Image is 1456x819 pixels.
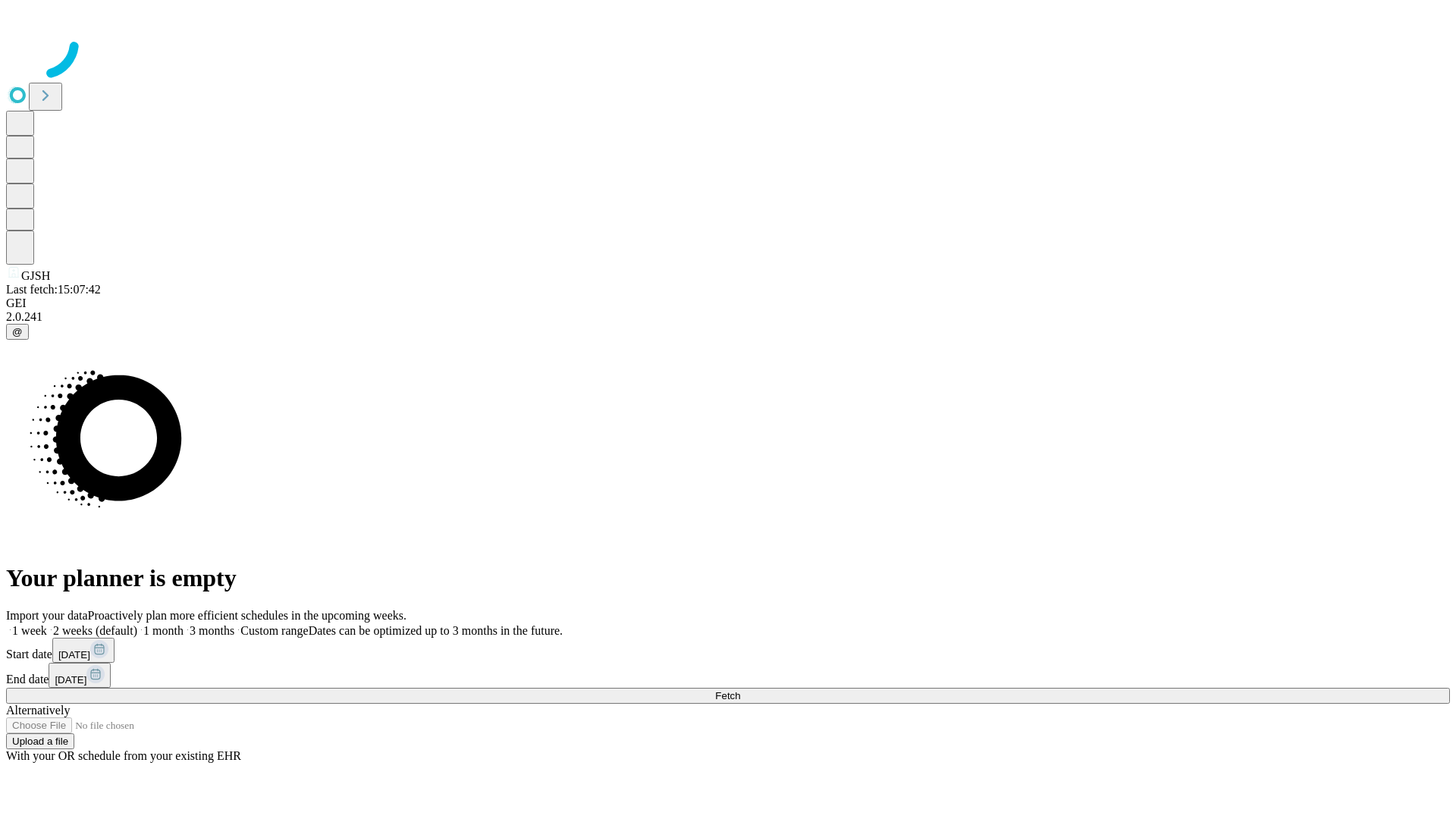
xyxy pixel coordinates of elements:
[6,638,1450,663] div: Start date
[88,609,406,622] span: Proactively plan more efficient schedules in the upcoming weeks.
[6,749,241,762] span: With your OR schedule from your existing EHR
[52,638,115,663] button: [DATE]
[49,663,111,688] button: [DATE]
[715,690,740,701] span: Fetch
[6,688,1450,704] button: Fetch
[12,326,23,337] span: @
[12,624,47,637] span: 1 week
[6,297,1450,310] div: GEI
[6,310,1450,324] div: 2.0.241
[6,283,101,296] span: Last fetch: 15:07:42
[58,649,90,661] span: [DATE]
[6,663,1450,688] div: End date
[6,609,88,622] span: Import your data
[6,704,70,717] span: Alternatively
[143,624,184,637] span: 1 month
[6,564,1450,592] h1: Your planner is empty
[240,624,308,637] span: Custom range
[21,269,50,282] span: GJSH
[309,624,563,637] span: Dates can be optimized up to 3 months in the future.
[190,624,234,637] span: 3 months
[6,324,29,340] button: @
[6,733,74,749] button: Upload a file
[55,674,86,686] span: [DATE]
[53,624,137,637] span: 2 weeks (default)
